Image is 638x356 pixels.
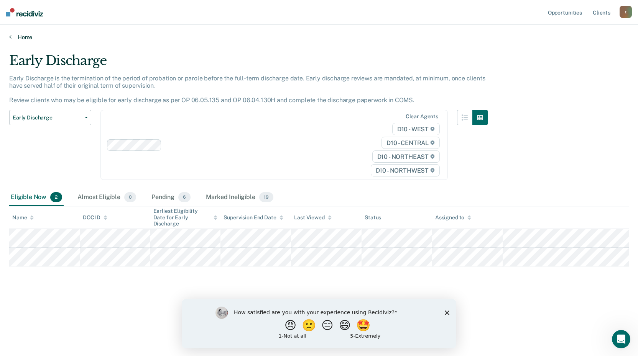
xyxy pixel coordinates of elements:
[124,192,136,202] span: 0
[392,123,440,135] span: D10 - WEST
[365,214,381,221] div: Status
[178,192,191,202] span: 6
[9,189,64,206] div: Eligible Now2
[9,34,629,41] a: Home
[83,214,107,221] div: DOC ID
[204,189,275,206] div: Marked Ineligible19
[371,164,440,176] span: D10 - NORTHWEST
[612,330,630,348] iframe: Intercom live chat
[294,214,331,221] div: Last Viewed
[259,192,273,202] span: 19
[9,110,91,125] button: Early Discharge
[12,214,34,221] div: Name
[6,8,43,16] img: Recidiviz
[150,189,192,206] div: Pending6
[435,214,471,221] div: Assigned to
[50,192,62,202] span: 2
[13,114,82,121] span: Early Discharge
[224,214,283,221] div: Supervision End Date
[153,208,218,227] div: Earliest Eligibility Date for Early Discharge
[620,6,632,18] button: t
[9,75,485,104] p: Early Discharge is the termination of the period of probation or parole before the full-term disc...
[381,137,440,149] span: D10 - CENTRAL
[9,53,488,75] div: Early Discharge
[76,189,138,206] div: Almost Eligible0
[406,113,438,120] div: Clear agents
[372,150,440,163] span: D10 - NORTHEAST
[182,299,456,348] iframe: Survey by Kim from Recidiviz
